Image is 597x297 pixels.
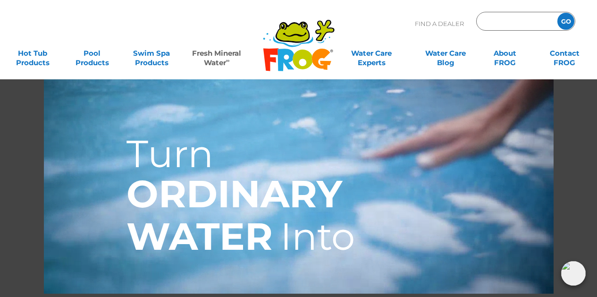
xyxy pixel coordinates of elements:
img: openIcon [561,261,586,286]
a: AboutFROG [482,44,528,63]
a: PoolProducts [69,44,115,63]
div: Turn [126,133,213,175]
sup: ∞ [226,57,230,64]
strong: ORDINARY WATER [126,171,342,259]
p: Find A Dealer [415,12,464,35]
a: Fresh MineralWater∞ [188,44,246,63]
div: Into [280,215,355,258]
a: Water CareBlog [422,44,469,63]
a: Water CareExperts [334,44,409,63]
a: ContactFROG [541,44,588,63]
input: GO [557,13,574,30]
a: Hot TubProducts [9,44,56,63]
a: Swim SpaProducts [128,44,175,63]
input: Zip Code Form [484,15,547,28]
